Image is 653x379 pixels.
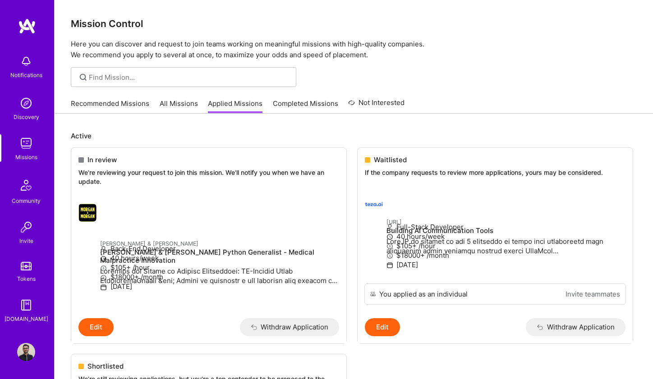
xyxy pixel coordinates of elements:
img: Morgan & Morgan company logo [78,204,97,222]
div: Invite [19,236,33,246]
p: Here you can discover and request to join teams working on meaningful missions with high-quality ... [71,39,637,60]
button: Edit [365,318,400,336]
p: [DATE] [100,282,339,291]
img: teamwork [17,134,35,152]
p: Back-End Developer [100,244,339,253]
img: Community [15,174,37,196]
img: discovery [17,94,35,112]
p: [DATE] [386,260,625,269]
p: We're reviewing your request to join this mission. We'll notify you when we have an update. [78,168,339,186]
i: icon Calendar [386,262,393,269]
div: Notifications [10,70,42,80]
div: [DOMAIN_NAME] [5,314,48,324]
a: Completed Missions [273,99,338,114]
button: Withdraw Application [526,318,625,336]
span: In review [87,155,117,164]
i: icon Clock [100,256,107,262]
img: User Avatar [17,343,35,361]
img: Invite [17,218,35,236]
span: Shortlisted [87,361,124,371]
div: Tokens [17,274,36,283]
a: Not Interested [348,97,405,114]
p: $18000+ /month [100,272,339,282]
img: guide book [17,296,35,314]
div: Missions [15,152,37,162]
p: $105+ /hour [386,241,625,251]
i: icon MoneyGray [100,265,107,272]
img: bell [17,52,35,70]
p: Active [71,131,637,141]
p: 40 hours/week [100,253,339,263]
i: icon Clock [386,233,393,240]
img: teza.ai company logo [365,195,383,213]
img: logo [18,18,36,34]
div: You applied as an individual [379,289,468,299]
button: Withdraw Application [240,318,340,336]
a: Applied Missions [208,99,262,114]
i: icon Calendar [100,284,107,291]
p: $18000+ /month [386,251,625,260]
a: All Missions [160,99,198,114]
a: teza.ai company logo[URL]Building AI Communication ToolsLore.IP do sitamet co adi 5 elitseddo ei ... [358,188,633,283]
i: icon MoneyGray [386,252,393,259]
i: icon SearchGrey [78,72,88,82]
a: Morgan & Morgan company logo[PERSON_NAME] & [PERSON_NAME][PERSON_NAME] & [PERSON_NAME] Python Gen... [71,196,346,318]
p: If the company requests to review more applications, yours may be considered. [365,168,625,177]
span: Waitlisted [374,155,407,164]
button: Edit [78,318,114,336]
i: icon MoneyGray [386,243,393,250]
input: Find Mission... [89,73,290,82]
a: User Avatar [15,343,37,361]
img: tokens [21,262,32,270]
div: Discovery [14,112,39,122]
i: icon Applicant [100,246,107,253]
i: icon Applicant [386,224,393,231]
i: icon MoneyGray [100,274,107,281]
a: Invite teammates [566,289,620,299]
p: $105+ /hour [100,263,339,272]
h3: Mission Control [71,18,637,29]
a: Recommended Missions [71,99,149,114]
div: Community [12,196,41,205]
p: 40 hours/week [386,232,625,241]
p: Full-Stack Developer [386,222,625,232]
